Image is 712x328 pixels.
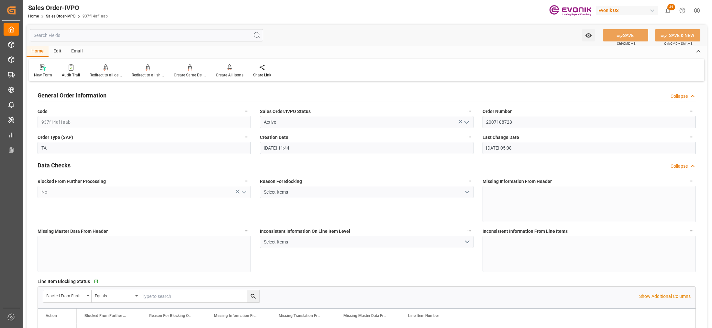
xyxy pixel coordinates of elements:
[49,46,66,57] div: Edit
[90,72,122,78] div: Redirect to all deliveries
[483,228,568,235] span: Inconsistent Information From Line Items
[461,117,471,127] button: open menu
[639,293,691,300] p: Show Additional Columns
[671,93,688,100] div: Collapse
[38,178,106,185] span: Blocked From Further Processing
[38,278,90,285] span: Line Item Blocking Status
[214,313,257,318] span: Missing Information From Line Item
[549,5,591,16] img: Evonik-brand-mark-Deep-Purple-RGB.jpeg_1700498283.jpeg
[30,29,263,41] input: Search Fields
[264,189,464,196] div: Select Items
[242,177,251,185] button: Blocked From Further Processing
[582,29,595,41] button: open menu
[38,228,108,235] span: Missing Master Data From Header
[38,161,71,170] h2: Data Checks
[140,290,259,302] input: Type to search
[216,72,243,78] div: Create All Items
[253,72,271,78] div: Share Link
[27,46,49,57] div: Home
[675,3,690,18] button: Help Center
[38,91,106,100] h2: General Order Information
[46,291,84,299] div: Blocked From Further Processing
[465,177,473,185] button: Reason For Blocking
[408,313,439,318] span: Line Item Number
[62,72,80,78] div: Audit Trail
[465,133,473,141] button: Creation Date
[149,313,193,318] span: Reason For Blocking On This Line Item
[687,133,696,141] button: Last Change Date
[239,187,249,197] button: open menu
[687,227,696,235] button: Inconsistent Information From Line Items
[603,29,648,41] button: SAVE
[667,4,675,10] span: 24
[687,177,696,185] button: Missing Information From Header
[38,108,48,115] span: code
[483,178,552,185] span: Missing Information From Header
[260,108,311,115] span: Sales Order/IVPO Status
[43,290,92,302] button: open menu
[617,41,636,46] span: Ctrl/CMD + S
[596,6,658,15] div: Evonik US
[95,291,133,299] div: Equals
[483,108,512,115] span: Order Number
[664,41,693,46] span: Ctrl/CMD + Shift + S
[343,313,387,318] span: Missing Master Data From SAP
[46,14,75,18] a: Sales Order-IVPO
[66,46,88,57] div: Email
[596,4,661,17] button: Evonik US
[46,313,57,318] div: Action
[687,107,696,115] button: Order Number
[260,186,473,198] button: open menu
[38,134,73,141] span: Order Type (SAP)
[661,3,675,18] button: show 24 new notifications
[92,290,140,302] button: open menu
[34,72,52,78] div: New Form
[260,134,288,141] span: Creation Date
[483,142,696,154] input: DD.MM.YYYY HH:MM
[242,133,251,141] button: Order Type (SAP)
[465,107,473,115] button: Sales Order/IVPO Status
[84,313,128,318] span: Blocked From Further Processing
[242,107,251,115] button: code
[465,227,473,235] button: Inconsistent Information On Line Item Level
[671,163,688,170] div: Collapse
[260,142,473,154] input: DD.MM.YYYY HH:MM
[279,313,322,318] span: Missing Translation From Master Data
[28,3,108,13] div: Sales Order-IVPO
[264,239,464,245] div: Select Items
[260,178,302,185] span: Reason For Blocking
[655,29,700,41] button: SAVE & NEW
[174,72,206,78] div: Create Same Delivery Date
[247,290,259,302] button: search button
[132,72,164,78] div: Redirect to all shipments
[242,227,251,235] button: Missing Master Data From Header
[260,228,350,235] span: Inconsistent Information On Line Item Level
[483,134,519,141] span: Last Change Date
[260,236,473,248] button: open menu
[28,14,39,18] a: Home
